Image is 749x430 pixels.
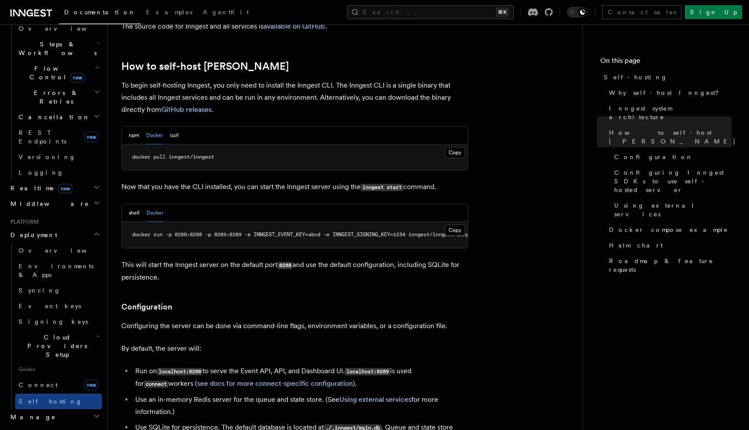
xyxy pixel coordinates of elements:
[606,253,732,277] a: Roadmap & feature requests
[7,199,89,208] span: Middleware
[15,258,102,283] a: Environments & Apps
[157,368,202,375] code: localhost:8288
[7,413,56,421] span: Manage
[609,225,728,234] span: Docker compose example
[606,238,732,253] a: Helm chart
[121,181,468,193] p: Now that you have the CLI installed, you can start the Inngest server using the command.
[609,257,732,274] span: Roadmap & feature requests
[59,3,141,24] a: Documentation
[604,73,668,81] span: Self-hosting
[600,69,732,85] a: Self-hosting
[7,227,102,243] button: Deployment
[609,88,725,97] span: Why self-host Inngest?
[496,8,508,16] kbd: ⌘K
[15,61,102,85] button: Flow Controlnew
[685,5,742,19] a: Sign Up
[15,394,102,409] a: Self hosting
[19,303,81,309] span: Event keys
[7,21,102,180] div: Inngest Functions
[345,368,390,375] code: localhost:8289
[614,153,693,161] span: Configuration
[606,85,732,101] a: Why self-host Inngest?
[197,379,353,388] a: see docs for more connect-specific configuration
[609,104,732,121] span: Inngest system architecture
[7,409,102,425] button: Manage
[203,9,249,16] span: AgentKit
[7,196,102,212] button: Middleware
[121,301,172,313] a: Configuration
[7,231,57,239] span: Deployment
[132,154,214,160] span: docker pull inngest/inngest
[19,25,108,32] span: Overview
[611,198,732,222] a: Using external services
[600,55,732,69] h4: On this page
[19,247,108,254] span: Overview
[606,101,732,125] a: Inngest system architecture
[121,320,468,332] p: Configuring the server can be done via command-line flags, environment variables, or a configurat...
[15,362,102,376] span: Guides
[611,165,732,198] a: Configuring Inngest SDKs to use self-hosted server
[19,398,82,405] span: Self hosting
[609,128,736,146] span: How to self-host [PERSON_NAME]
[121,20,468,33] p: The source code for Inngest and all services is .
[339,395,411,404] a: Using external services
[121,259,468,283] p: This will start the Inngest server on the default port and use the default configuration, includi...
[19,169,64,176] span: Logging
[19,263,94,278] span: Environments & Apps
[606,125,732,149] a: How to self-host [PERSON_NAME]
[347,5,514,19] button: Search...⌘K
[84,132,98,142] span: new
[121,60,289,72] a: How to self-host [PERSON_NAME]
[19,381,58,388] span: Connect
[614,168,732,194] span: Configuring Inngest SDKs to use self-hosted server
[129,204,140,222] button: shell
[7,243,102,409] div: Deployment
[264,22,325,30] a: available on GitHub
[15,109,102,125] button: Cancellation
[147,204,163,222] button: Docker
[19,318,88,325] span: Signing keys
[170,127,179,144] button: curl
[7,218,39,225] span: Platform
[146,9,192,16] span: Examples
[19,153,76,160] span: Versioning
[141,3,198,23] a: Examples
[121,342,468,355] p: By default, the server will:
[15,64,95,81] span: Flow Control
[64,9,136,16] span: Documentation
[15,40,97,57] span: Steps & Workflows
[15,149,102,165] a: Versioning
[15,298,102,314] a: Event keys
[445,225,465,236] button: Copy
[15,243,102,258] a: Overview
[15,125,102,149] a: REST Endpointsnew
[15,88,94,106] span: Errors & Retries
[15,36,102,61] button: Steps & Workflows
[567,7,588,17] button: Toggle dark mode
[19,287,61,294] span: Syncing
[133,365,468,390] li: Run on to serve the Event API, API, and Dashboard UI. is used for workers ( ).
[361,184,403,191] code: inngest start
[133,394,468,418] li: Use an in-memory Redis server for the queue and state store. (See for more information.)
[132,231,496,238] span: docker run -p 8288:8288 -p 8289:8289 -e INNGEST_EVENT_KEY=abcd -e INNGEST_SIGNING_KEY=1234 innges...
[15,333,96,359] span: Cloud Providers Setup
[19,129,66,145] span: REST Endpoints
[445,147,465,158] button: Copy
[7,180,102,196] button: Realtimenew
[15,165,102,180] a: Logging
[84,380,98,390] span: new
[58,184,72,193] span: new
[614,201,732,218] span: Using external services
[277,262,293,269] code: 8288
[121,79,468,116] p: To begin self-hosting Inngest, you only need to install the Inngest CLI. The Inngest CLI is a sin...
[602,5,681,19] a: Contact sales
[15,376,102,394] a: Connectnew
[15,329,102,362] button: Cloud Providers Setup
[198,3,254,23] a: AgentKit
[15,113,90,121] span: Cancellation
[606,222,732,238] a: Docker compose example
[129,127,139,144] button: npm
[15,314,102,329] a: Signing keys
[15,283,102,298] a: Syncing
[611,149,732,165] a: Configuration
